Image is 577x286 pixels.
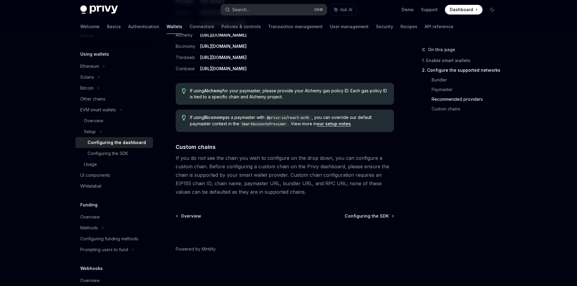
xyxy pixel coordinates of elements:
a: Overview [176,213,201,219]
div: Configuring the SDK [88,150,128,157]
span: Custom chains [176,143,216,151]
a: Policies & controls [221,19,261,34]
div: Overview [80,277,100,284]
div: Overview [80,213,100,221]
td: Coinbase [176,63,198,74]
a: [URL][DOMAIN_NAME] [200,55,247,60]
span: Dashboard [450,7,473,13]
div: Configuring funding methods [80,235,138,242]
td: Thirdweb [176,52,198,63]
a: Welcome [80,19,100,34]
h5: Using wallets [80,51,109,58]
div: Search... [232,6,249,13]
span: If using for your paymaster, please provide your Alchemy gas policy ID. Each gas policy ID is tie... [190,88,388,100]
a: Powered by Mintlify [176,246,216,252]
span: On this page [428,46,455,53]
a: Configuring the dashboard [75,137,153,148]
a: Demo [402,7,414,13]
span: Ask AI [340,7,352,13]
div: Setup [84,128,96,135]
a: Overview [75,275,153,286]
td: Biconomy [176,41,198,52]
td: Alchemy [176,30,198,41]
a: [URL][DOMAIN_NAME] [200,66,247,71]
a: [URL][DOMAIN_NAME] [200,44,247,49]
span: Configuring the SDK [345,213,389,219]
div: Methods [80,224,98,232]
button: Toggle dark mode [487,5,497,15]
div: Usage [84,161,97,168]
a: Configuring the SDK [75,148,153,159]
div: UI components [80,172,110,179]
a: 2. Configure the supported networks [422,65,502,75]
img: dark logo [80,5,118,14]
a: Recommended providers [432,94,502,104]
span: Ctrl K [314,7,323,12]
a: Whitelabel [75,181,153,192]
a: Custom chains [432,104,502,114]
div: EVM smart wallets [80,106,116,113]
a: Recipes [400,19,417,34]
div: Whitelabel [80,182,101,190]
h5: Webhooks [80,265,103,272]
div: Other chains [80,95,105,103]
a: Support [421,7,438,13]
button: Search...CtrlK [221,4,327,15]
strong: Alchemy [204,88,222,93]
code: SmartAccountsProvider [239,121,289,127]
svg: Tip [182,88,186,94]
a: Usage [75,159,153,170]
code: @privy-io/react-auth [264,115,312,121]
a: Paymaster [432,85,502,94]
a: Authentication [128,19,159,34]
div: Ethereum [80,63,99,70]
div: Bitcoin [80,84,94,92]
a: Overview [75,115,153,126]
svg: Tip [182,115,186,120]
a: 1. Enable smart wallets [422,56,502,65]
button: Ask AI [330,4,356,15]
span: If you do not see the chain you wish to configure on the drop down, you can configure a custom ch... [176,154,394,196]
strong: Biconomy [204,115,225,120]
a: Configuring the SDK [345,213,393,219]
a: Overview [75,212,153,222]
a: Configuring funding methods [75,233,153,244]
a: Connectors [190,19,214,34]
a: Wallets [167,19,182,34]
h5: Funding [80,201,98,209]
a: our setup notes [317,121,351,127]
a: User management [330,19,369,34]
a: Basics [107,19,121,34]
span: If using as a paymaster with , you can override our default paymaster context in the . View more ... [190,114,388,127]
a: UI components [75,170,153,181]
div: Solana [80,74,94,81]
a: [URL][DOMAIN_NAME] [200,32,247,38]
a: Security [376,19,393,34]
div: Configuring the dashboard [88,139,146,146]
a: API reference [425,19,453,34]
a: Dashboard [445,5,482,15]
a: Other chains [75,94,153,104]
div: Prompting users to fund [80,246,128,253]
a: Bundler [432,75,502,85]
div: Overview [84,117,103,124]
span: Overview [181,213,201,219]
a: Transaction management [268,19,323,34]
